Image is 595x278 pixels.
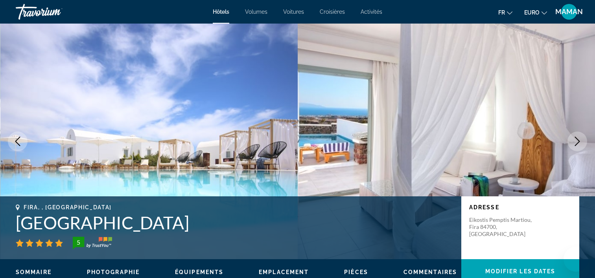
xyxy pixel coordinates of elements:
button: Changer de devise [524,7,547,18]
img: Badge d’évaluation client TrustYou [73,237,112,249]
a: Volumes [245,9,267,15]
span: MAMAN [555,8,583,16]
button: Menu utilisateur [559,4,579,20]
button: Image suivante [567,132,587,151]
p: Eikostis Pemptis Martiou, Fira 84700, [GEOGRAPHIC_DATA] [469,216,532,238]
button: Commentaires [403,269,457,276]
a: Croisières [320,9,345,15]
button: Équipements [175,269,223,276]
a: Hôtels [213,9,229,15]
a: Activités [361,9,382,15]
span: EURO [524,9,540,16]
button: Image précédente [8,132,28,151]
iframe: Bouton de lancement de la fenêtre de messagerie [564,247,589,272]
button: Pièces [344,269,368,276]
button: Emplacement [259,269,309,276]
a: Voitures [283,9,304,15]
h1: [GEOGRAPHIC_DATA] [16,212,453,233]
div: 5 [70,238,86,247]
button: Changer la langue [498,7,512,18]
span: Fira, , [GEOGRAPHIC_DATA] [24,204,112,210]
a: Travorium [16,2,94,22]
button: Photographie [87,269,140,276]
span: Fr [498,9,505,16]
p: Adresse [469,204,571,210]
span: Modifier les dates [485,268,556,274]
button: Sommaire [16,269,52,276]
